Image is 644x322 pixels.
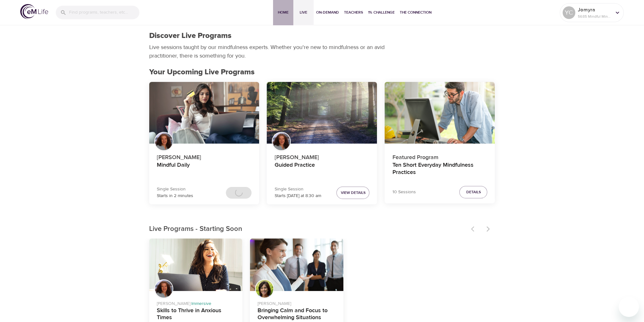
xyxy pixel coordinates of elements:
[157,193,193,199] p: Starts in 2 minutes
[157,162,252,177] h4: Mindful Daily
[466,189,481,195] span: Details
[578,14,611,19] p: 5685 Mindful Minutes
[400,9,431,16] span: The Connection
[149,68,495,77] h2: Your Upcoming Live Programs
[368,9,395,16] span: 1% Challenge
[392,189,416,195] p: 10 Sessions
[316,9,339,16] span: On-Demand
[267,82,377,144] button: Guided Practice
[296,9,311,16] span: Live
[149,224,467,234] p: Live Programs - Starting Soon
[149,43,387,60] p: Live sessions taught by our mindfulness experts. Whether you're new to mindfulness or an avid pra...
[250,238,343,291] button: Bringing Calm and Focus to Overwhelming Situations
[344,9,363,16] span: Teachers
[274,186,321,193] p: Single Session
[341,189,365,196] span: View Details
[191,301,211,307] span: Immersive
[157,186,193,193] p: Single Session
[258,298,336,307] p: [PERSON_NAME]
[563,6,575,19] div: YC
[20,4,48,19] img: logo
[619,297,639,317] iframe: Button to launch messaging window
[578,6,611,14] p: Jomyra
[274,193,321,199] p: Starts [DATE] at 8:30 am
[149,82,259,144] button: Mindful Daily
[157,298,235,307] p: [PERSON_NAME] ·
[149,31,232,40] h1: Discover Live Programs
[274,151,369,162] p: [PERSON_NAME]
[336,187,369,199] button: View Details
[392,151,487,162] p: Featured Program
[459,186,487,198] button: Details
[276,9,291,16] span: Home
[274,162,369,177] h4: Guided Practice
[385,82,495,144] button: Ten Short Everyday Mindfulness Practices
[157,151,252,162] p: [PERSON_NAME]
[392,162,487,177] h4: Ten Short Everyday Mindfulness Practices
[69,6,139,19] input: Find programs, teachers, etc...
[149,238,243,291] button: Skills to Thrive in Anxious Times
